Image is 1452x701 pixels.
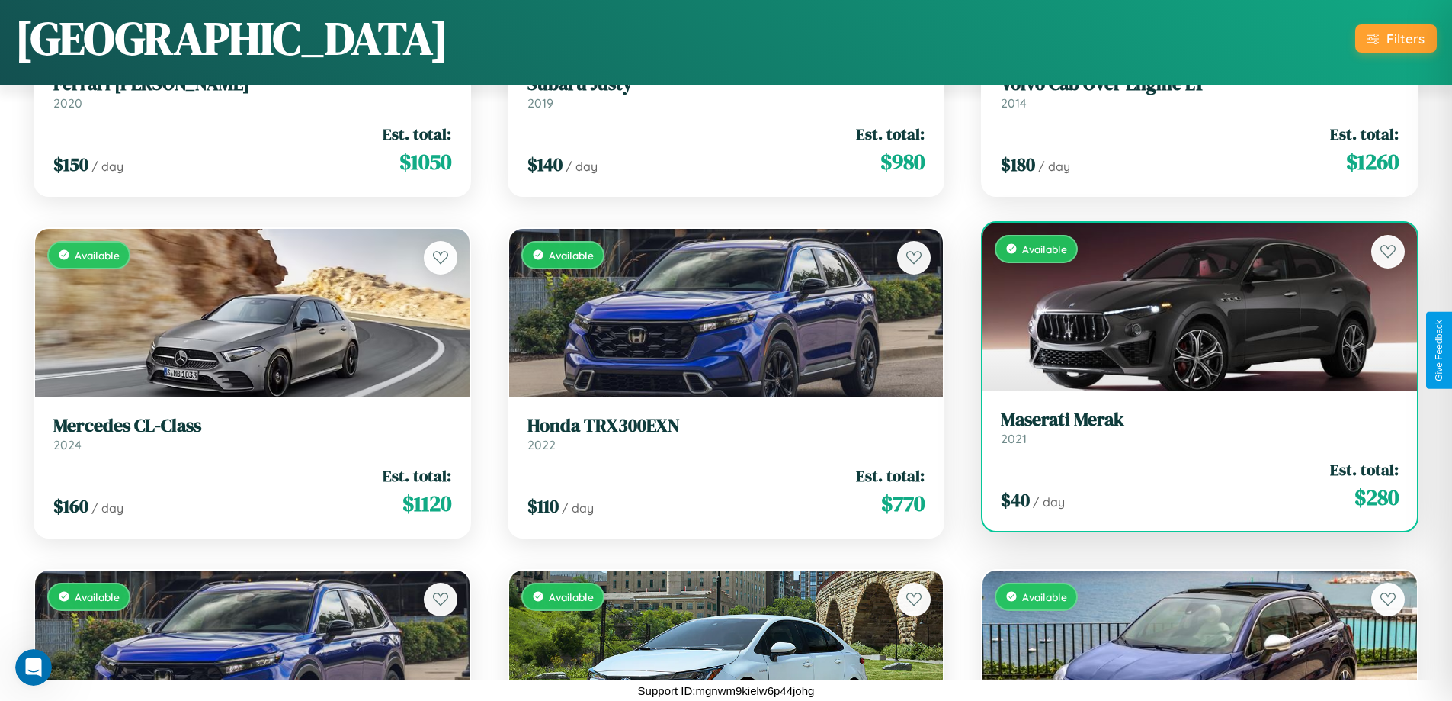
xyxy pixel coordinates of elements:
span: $ 150 [53,152,88,177]
span: Available [1022,243,1067,256]
span: Available [75,590,120,603]
span: $ 1050 [399,146,451,177]
span: $ 1260 [1346,146,1399,177]
span: 2014 [1001,95,1027,111]
span: Est. total: [856,123,925,145]
div: Filters [1386,31,1425,47]
span: 2022 [527,437,556,452]
span: Est. total: [383,123,451,145]
a: Subaru Justy2019 [527,73,925,111]
span: $ 40 [1001,487,1030,513]
span: $ 770 [881,488,925,519]
h3: Mercedes CL-Class [53,415,451,437]
h3: Honda TRX300EXN [527,415,925,437]
span: Available [549,249,594,262]
span: / day [1038,159,1070,174]
span: $ 980 [880,146,925,177]
span: $ 1120 [402,488,451,519]
h3: Subaru Justy [527,73,925,95]
span: / day [566,159,598,174]
span: $ 160 [53,494,88,519]
a: Ferrari [PERSON_NAME]2020 [53,73,451,111]
span: Est. total: [856,465,925,487]
span: Est. total: [1330,123,1399,145]
span: $ 280 [1354,482,1399,513]
span: 2021 [1001,431,1027,446]
span: / day [91,159,123,174]
span: 2019 [527,95,553,111]
span: Available [1022,590,1067,603]
span: / day [1033,494,1065,510]
a: Maserati Merak2021 [1001,409,1399,446]
iframe: Intercom live chat [15,649,52,686]
a: Volvo Cab Over Engine LT2014 [1001,73,1399,111]
h1: [GEOGRAPHIC_DATA] [15,7,448,69]
span: Available [75,249,120,262]
span: 2024 [53,437,82,452]
a: Honda TRX300EXN2022 [527,415,925,452]
span: 2020 [53,95,82,111]
span: / day [91,500,123,516]
button: Filters [1355,24,1437,53]
div: Give Feedback [1434,320,1444,381]
span: $ 110 [527,494,559,519]
a: Mercedes CL-Class2024 [53,415,451,452]
span: Est. total: [1330,458,1399,481]
h3: Ferrari [PERSON_NAME] [53,73,451,95]
span: Est. total: [383,465,451,487]
span: Available [549,590,594,603]
h3: Maserati Merak [1001,409,1399,431]
span: $ 180 [1001,152,1035,177]
span: / day [562,500,594,516]
p: Support ID: mgnwm9kielw6p44johg [638,680,815,701]
span: $ 140 [527,152,563,177]
h3: Volvo Cab Over Engine LT [1001,73,1399,95]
